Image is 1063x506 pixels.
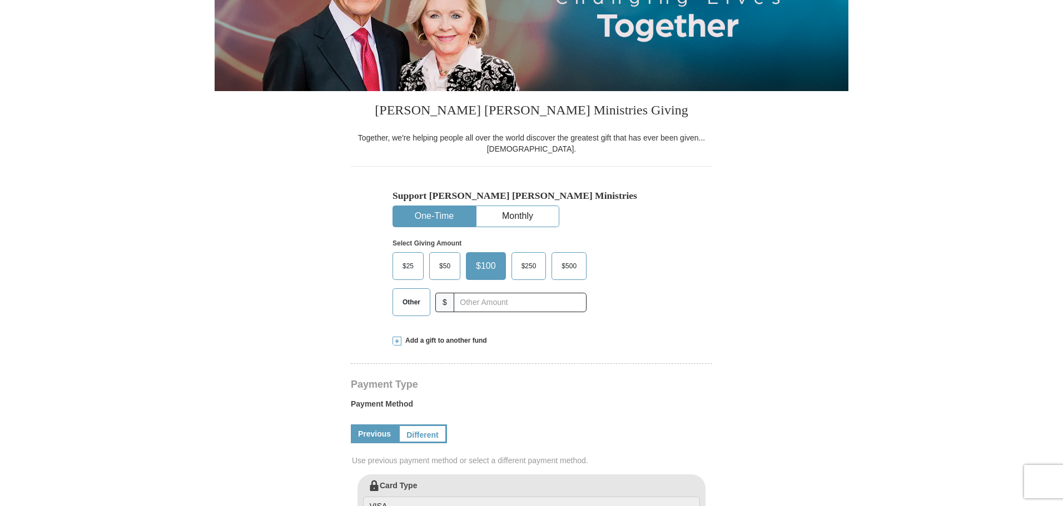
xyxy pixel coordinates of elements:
div: Together, we're helping people all over the world discover the greatest gift that has ever been g... [351,132,712,154]
a: Previous [351,424,398,443]
strong: Select Giving Amount [393,239,461,247]
h5: Support [PERSON_NAME] [PERSON_NAME] Ministries [393,190,670,202]
h4: Payment Type [351,380,712,389]
h3: [PERSON_NAME] [PERSON_NAME] Ministries Giving [351,91,712,132]
span: Add a gift to another fund [401,336,487,345]
span: Other [397,294,426,310]
input: Other Amount [454,293,587,312]
span: $25 [397,258,419,274]
button: Monthly [476,206,559,227]
span: Use previous payment method or select a different payment method. [352,455,713,466]
a: Different [398,424,447,443]
button: One-Time [393,206,475,227]
span: $100 [470,258,501,274]
span: $50 [434,258,456,274]
span: $ [435,293,454,312]
span: $250 [516,258,542,274]
label: Payment Method [351,398,712,415]
span: $500 [556,258,582,274]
